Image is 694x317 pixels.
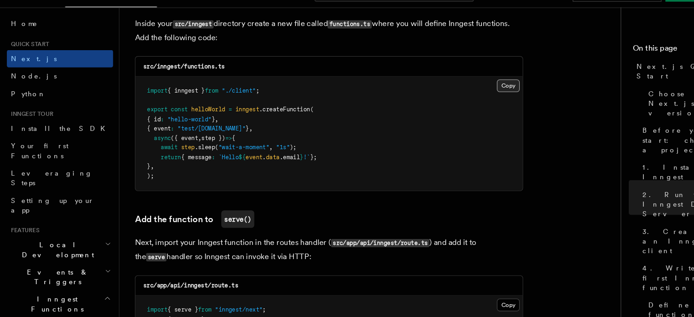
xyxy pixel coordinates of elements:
span: { [219,145,222,151]
span: export [139,118,158,125]
span: , [254,154,257,160]
a: Examples [148,3,208,25]
span: from [193,100,206,107]
span: 4. Write your first Inngest function [605,266,683,294]
span: Your first Functions [11,152,65,169]
span: , [142,171,146,178]
code: src/app/api/inngest/route.ts [312,243,405,251]
p: Next, import your Inngest function in the routes handler ( ) and add it to the handler so Inngest... [128,240,493,266]
span: "1s" [261,154,273,160]
span: .createFunction [245,118,292,125]
span: { event [139,136,162,142]
span: Setting up your app [11,203,89,220]
button: Toggle dark mode [502,7,524,18]
span: AgentKit [214,9,262,16]
span: Next.js Quick Start [600,77,683,95]
span: Next.js [11,70,54,78]
a: Contact sales [539,5,623,20]
a: Choose Next.js version [607,99,683,133]
span: ); [273,154,280,160]
a: Next.js Quick Start [596,73,683,99]
span: return [152,163,171,169]
p: Inside your directory create a new file called where you will define Inngest functions. Add the f... [128,34,493,60]
span: Documentation [68,9,143,16]
button: Copy [468,93,490,105]
span: Features [7,232,38,239]
span: : [200,163,203,169]
span: .email [264,163,283,169]
span: Node.js [11,87,54,94]
span: ; [248,307,251,313]
span: Examples [154,9,203,16]
span: : [152,127,155,134]
a: Install the SDK [7,131,107,148]
span: !` [286,163,292,169]
span: } [139,171,142,178]
a: Next.js [7,66,107,82]
a: Setting up your app [7,199,107,224]
span: Inngest tour [7,122,51,130]
button: Search...Ctrl+K [297,5,446,20]
span: Before you start: choose a project [605,137,683,164]
code: serve [138,256,157,264]
span: Leveraging Steps [11,178,88,194]
span: { message [171,163,200,169]
span: const [162,118,177,125]
span: "test/[DOMAIN_NAME]" [168,136,232,142]
span: { serve } [158,307,187,313]
span: Python [11,103,44,110]
span: Home [11,36,37,46]
span: { inngest } [158,100,193,107]
span: step [171,154,184,160]
span: . [248,163,251,169]
span: helloWorld [181,118,213,125]
span: `Hello [206,163,225,169]
span: import [139,100,158,107]
a: Node.js [7,82,107,99]
a: 1. Install Inngest [601,168,683,193]
a: Python [7,99,107,115]
a: AgentKit [208,3,267,25]
span: ); [139,181,146,187]
span: 1. Install Inngest [605,171,683,190]
span: , [187,145,190,151]
span: inngest [222,118,245,125]
span: Inngest Functions [7,296,99,314]
a: Before you start: choose a project [601,133,683,168]
code: src/inngest [163,37,202,45]
span: ( [203,154,206,160]
span: 2. Run the Inngest Dev Server [605,197,683,224]
span: data [251,163,264,169]
code: serve() [209,216,240,233]
span: ; [241,100,245,107]
button: Events & Triggers [7,266,107,292]
button: Local Development [7,241,107,266]
span: step }) [190,145,213,151]
span: "./client" [209,100,241,107]
button: Copy [468,299,490,311]
span: 3. Create an Inngest client [605,232,683,259]
a: 4. Write your first Inngest function [601,263,683,297]
span: , [235,136,238,142]
span: await [152,154,168,160]
span: }; [292,163,299,169]
span: async [146,145,162,151]
span: Events & Triggers [7,270,99,288]
kbd: Ctrl+K [420,8,441,17]
a: 2. Run the Inngest Dev Server [601,193,683,228]
span: : [162,136,165,142]
a: Documentation [62,3,148,26]
a: Sign Up [626,5,687,20]
span: Install the SDK [11,136,105,143]
span: Local Development [7,244,99,263]
a: Leveraging Steps [7,173,107,199]
a: Your first Functions [7,148,107,173]
span: } [200,127,203,134]
span: } [283,163,286,169]
span: from [187,307,200,313]
span: .sleep [184,154,203,160]
span: { id [139,127,152,134]
span: import [139,307,158,313]
span: "inngest/next" [203,307,248,313]
span: = [216,118,219,125]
